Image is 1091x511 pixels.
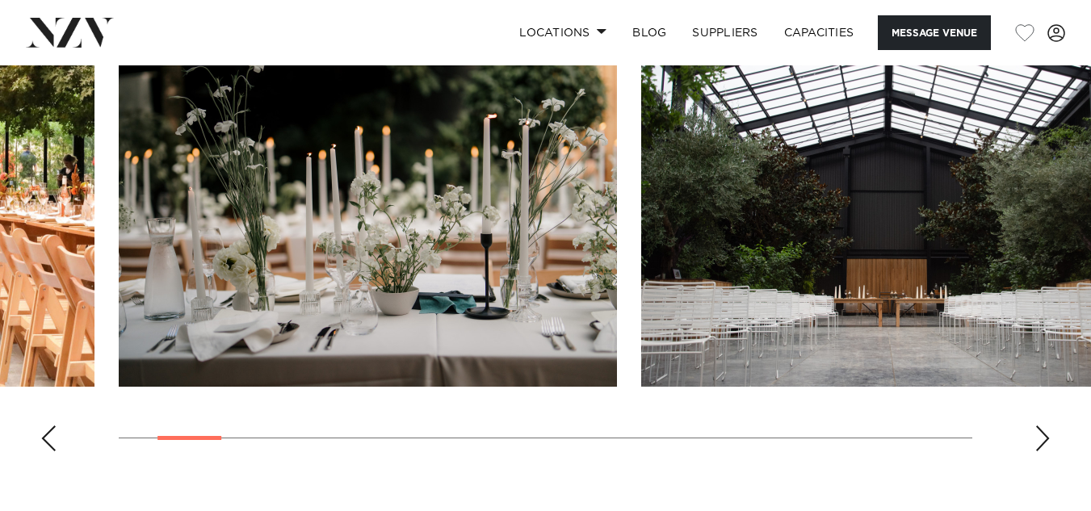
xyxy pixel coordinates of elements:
[119,21,617,387] swiper-slide: 2 / 22
[26,18,114,47] img: nzv-logo.png
[619,15,679,50] a: BLOG
[878,15,991,50] button: Message Venue
[506,15,619,50] a: Locations
[771,15,867,50] a: Capacities
[679,15,770,50] a: SUPPLIERS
